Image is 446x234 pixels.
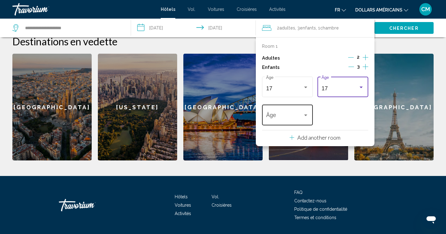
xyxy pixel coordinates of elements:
a: Vol. [212,194,219,199]
button: Decrement children [348,64,354,71]
iframe: Bouton de lancement de la fenêtre de messagerie [421,209,441,229]
a: [GEOGRAPHIC_DATA] [354,54,434,160]
font: dollars américains [355,7,402,12]
a: Travorium [12,3,155,16]
a: Politique de confidentialité [294,207,347,212]
button: Changer de devise [355,5,408,14]
button: Check-in date: Dec 20, 2025 Check-out date: Dec 21, 2025 [131,19,256,37]
a: Croisières [212,203,232,208]
button: Changer de langue [335,5,346,14]
span: 2 [357,55,360,60]
a: Termes et conditions [294,215,336,220]
a: Travorium [59,196,121,214]
a: Activités [175,211,191,216]
a: Hôtels [175,194,188,199]
button: Increment adults [363,53,368,63]
font: , 1 [316,25,320,30]
span: 17 [266,85,272,92]
font: Chambre [320,25,339,30]
a: Voitures [175,203,191,208]
a: Vol. [188,7,195,12]
font: adultes [279,25,295,30]
span: 3 [357,64,360,69]
span: , 3 [295,24,316,32]
p: Add another room [297,134,340,141]
a: FAQ [294,190,303,195]
a: [US_STATE] [98,54,177,160]
button: Chercher [374,22,434,34]
font: CM [421,6,430,12]
a: Hôtels [161,7,175,12]
p: Enfants [262,65,280,70]
a: [GEOGRAPHIC_DATA] [12,54,92,160]
button: Decrement adults [348,54,354,62]
button: Increment children [363,63,368,72]
p: Adultes [262,56,280,61]
a: Activités [269,7,286,12]
a: Voitures [208,7,224,12]
a: [GEOGRAPHIC_DATA] [183,54,263,160]
button: Travelers: 2 adults, 3 children [256,19,374,37]
a: Croisières [237,7,257,12]
button: Add another room [290,130,340,143]
font: fr [335,7,340,12]
button: Menu utilisateur [418,3,434,16]
font: Chercher [389,26,419,31]
font: 2 [277,25,279,30]
span: 17 [321,85,328,92]
p: Room 1 [262,44,278,49]
a: Contactez-nous [294,198,326,203]
span: Enfants [300,25,316,30]
h2: Destinations en vedette [12,35,434,47]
